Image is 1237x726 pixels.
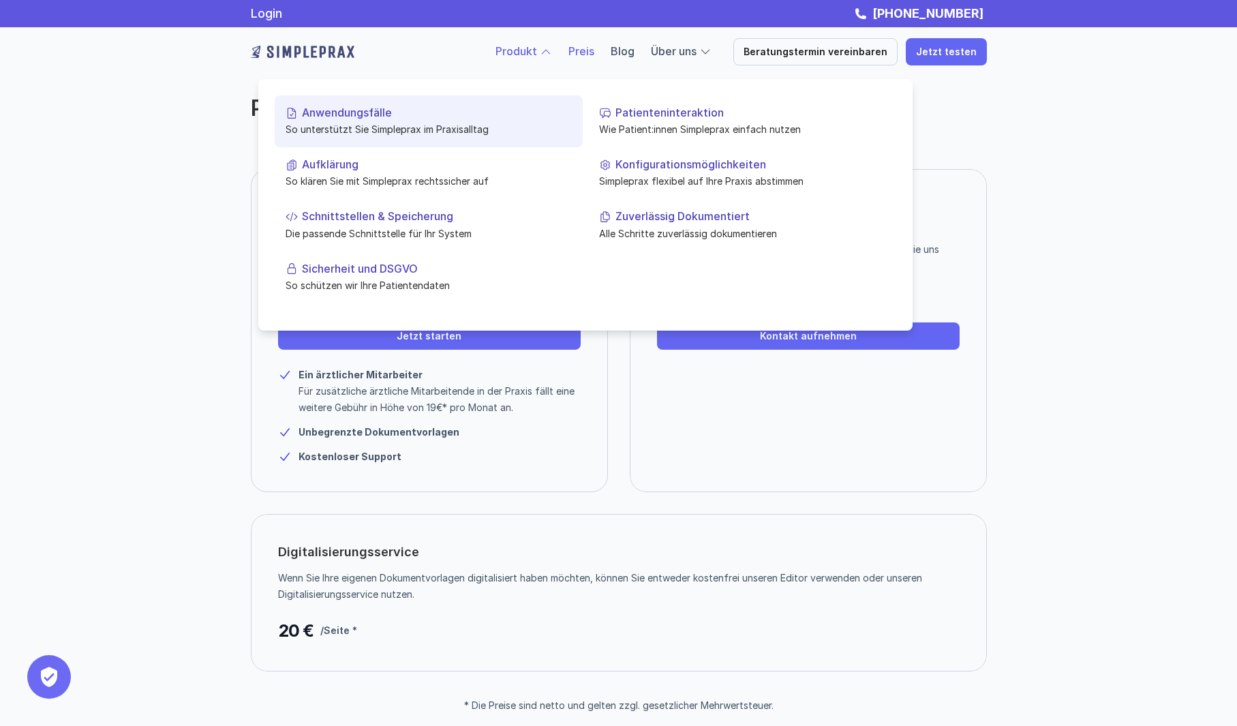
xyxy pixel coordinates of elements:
p: So unterstützt Sie Simpleprax im Praxisalltag [286,122,572,136]
a: Blog [611,44,635,58]
strong: Kostenloser Support [299,451,401,462]
p: * Die Preise sind netto und gelten zzgl. gesetzlicher Mehrwertsteuer. [464,700,774,712]
p: So schützen wir Ihre Patientendaten [286,278,572,292]
a: Sicherheit und DSGVOSo schützen wir Ihre Patientendaten [275,251,583,303]
a: Produkt [495,44,537,58]
p: Patienteninteraktion [615,106,885,119]
strong: Unbegrenzte Dokumentvorlagen [299,426,459,438]
a: Kontakt aufnehmen [657,322,960,350]
a: PatienteninteraktionWie Patient:innen Simpleprax einfach nutzen [588,95,896,147]
p: Digitalisierungsservice [278,541,419,563]
a: Über uns [651,44,697,58]
a: Zuverlässig DokumentiertAlle Schritte zuverlässig dokumentieren [588,199,896,251]
strong: Ein ärztlicher Mitarbeiter [299,369,423,380]
a: KonfigurationsmöglichkeitenSimpleprax flexibel auf Ihre Praxis abstimmen [588,147,896,199]
p: Zuverlässig Dokumentiert [615,210,885,223]
a: Login [251,6,282,20]
a: [PHONE_NUMBER] [869,6,987,20]
a: Jetzt testen [906,38,987,65]
p: Jetzt testen [916,46,977,58]
p: Aufklärung [302,158,572,171]
p: Die passende Schnittstelle für Ihr System [286,226,572,240]
p: Für zusätzliche ärztliche Mitarbeitende in der Praxis fällt eine weitere Gebühr in Höhe von 19€* ... [299,383,581,416]
a: AnwendungsfälleSo unterstützt Sie Simpleprax im Praxisalltag [275,95,583,147]
p: Alle Schritte zuverlässig dokumentieren [599,226,885,240]
p: Sicherheit und DSGVO [302,262,572,275]
p: Wenn Sie Ihre eigenen Dokumentvorlagen digitalisiert haben möchten, können Sie entweder kostenfre... [278,570,949,603]
a: Preis [568,44,594,58]
p: Kontakt aufnehmen [760,331,857,342]
a: Jetzt starten [278,322,581,350]
strong: [PHONE_NUMBER] [872,6,983,20]
p: So klären Sie mit Simpleprax rechtssicher auf [286,174,572,188]
a: Beratungstermin vereinbaren [733,38,898,65]
p: Schnittstellen & Speicherung [302,210,572,223]
p: Beratungstermin vereinbaren [744,46,887,58]
a: Schnittstellen & SpeicherungDie passende Schnittstelle für Ihr System [275,199,583,251]
p: Jetzt starten [397,331,461,342]
p: Simpleprax flexibel auf Ihre Praxis abstimmen [599,174,885,188]
p: Wie Patient:innen Simpleprax einfach nutzen [599,122,885,136]
h2: Preis [251,95,762,121]
p: Konfigurationsmöglichkeiten [615,158,885,171]
p: /Seite * [320,622,357,639]
p: Anwendungsfälle [302,106,572,119]
p: 20 € [278,617,314,644]
a: AufklärungSo klären Sie mit Simpleprax rechtssicher auf [275,147,583,199]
